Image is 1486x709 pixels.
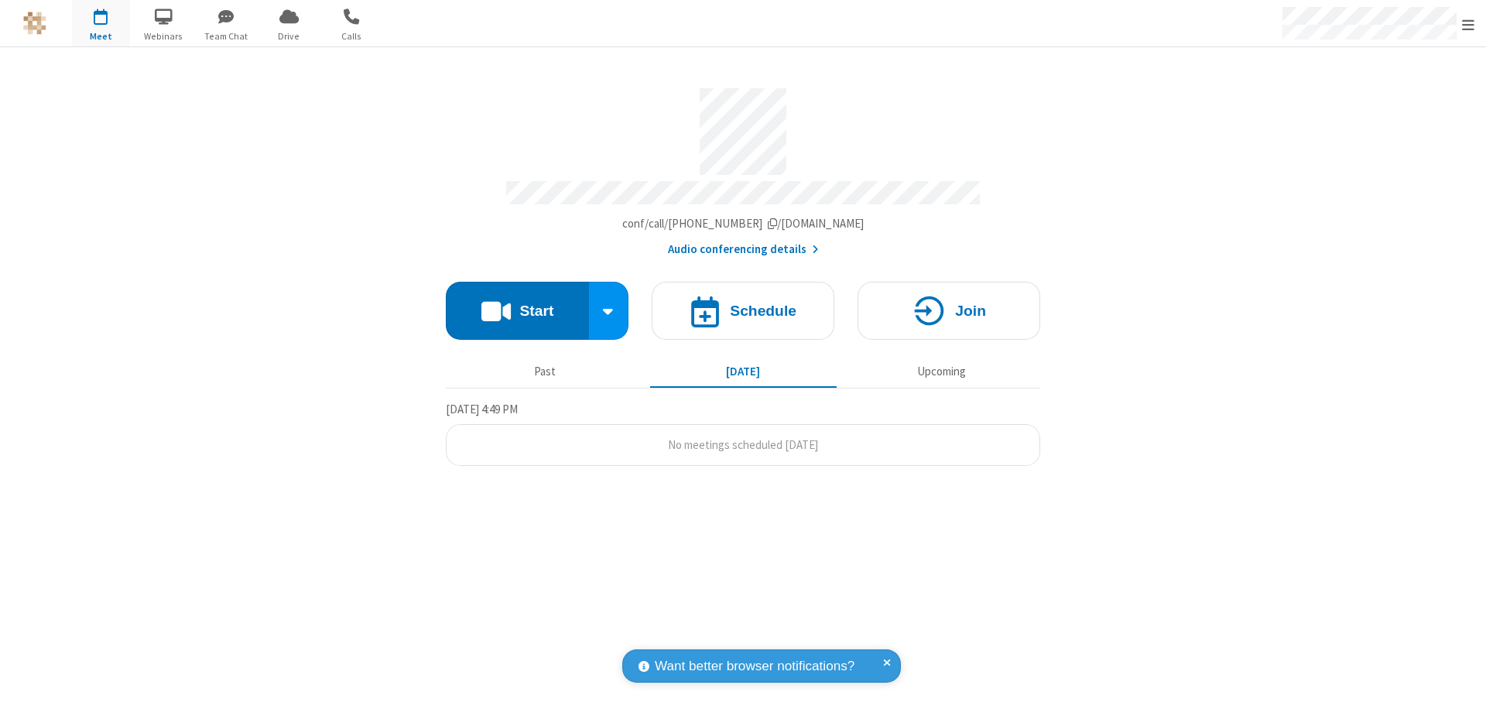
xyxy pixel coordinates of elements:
[135,29,193,43] span: Webinars
[955,303,986,318] h4: Join
[730,303,796,318] h4: Schedule
[652,282,834,340] button: Schedule
[446,282,589,340] button: Start
[650,357,837,386] button: [DATE]
[519,303,553,318] h4: Start
[452,357,639,386] button: Past
[668,437,818,452] span: No meetings scheduled [DATE]
[446,77,1040,259] section: Account details
[323,29,381,43] span: Calls
[622,216,865,231] span: Copy my meeting room link
[668,241,819,259] button: Audio conferencing details
[622,215,865,233] button: Copy my meeting room linkCopy my meeting room link
[23,12,46,35] img: QA Selenium DO NOT DELETE OR CHANGE
[858,282,1040,340] button: Join
[589,282,629,340] div: Start conference options
[260,29,318,43] span: Drive
[446,400,1040,467] section: Today's Meetings
[655,656,854,676] span: Want better browser notifications?
[197,29,255,43] span: Team Chat
[848,357,1035,386] button: Upcoming
[446,402,518,416] span: [DATE] 4:49 PM
[72,29,130,43] span: Meet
